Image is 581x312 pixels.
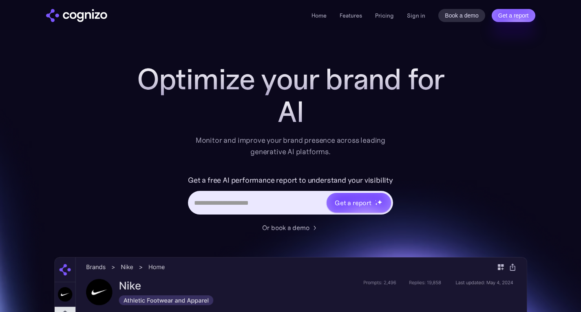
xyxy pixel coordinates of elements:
[326,192,392,213] a: Get a reportstarstarstar
[407,11,425,20] a: Sign in
[377,199,382,205] img: star
[262,223,319,232] a: Or book a demo
[375,12,394,19] a: Pricing
[492,9,535,22] a: Get a report
[128,63,454,95] h1: Optimize your brand for
[46,9,107,22] img: cognizo logo
[188,174,393,187] label: Get a free AI performance report to understand your visibility
[438,9,485,22] a: Book a demo
[375,203,378,206] img: star
[46,9,107,22] a: home
[340,12,362,19] a: Features
[311,12,327,19] a: Home
[335,198,371,208] div: Get a report
[188,174,393,219] form: Hero URL Input Form
[262,223,309,232] div: Or book a demo
[190,135,391,157] div: Monitor and improve your brand presence across leading generative AI platforms.
[128,95,454,128] div: AI
[375,200,376,201] img: star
